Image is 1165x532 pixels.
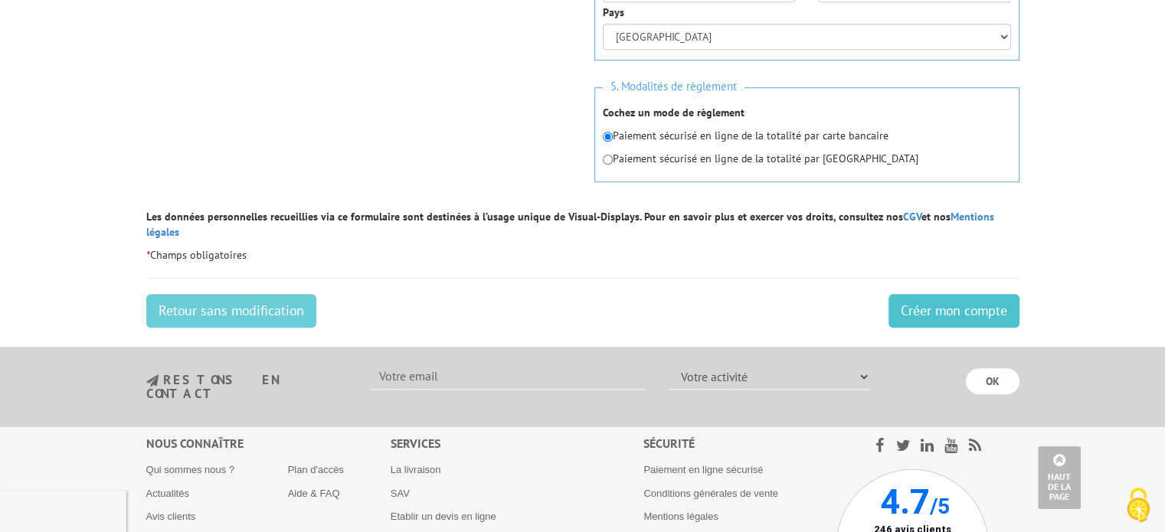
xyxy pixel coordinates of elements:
a: Retour sans modification [146,294,316,328]
a: La livraison [391,464,441,475]
button: Cookies (fenêtre modale) [1111,480,1165,532]
a: Mentions légales [146,210,994,239]
a: Etablir un devis en ligne [391,511,496,522]
img: Cookies (fenêtre modale) [1119,486,1157,524]
a: Conditions générales de vente [643,488,778,499]
a: CGV [903,210,921,224]
a: Plan d'accès [288,464,344,475]
strong: Les données personnelles recueillies via ce formulaire sont destinées à l’usage unique de Visual-... [146,210,994,239]
p: Paiement sécurisé en ligne de la totalité par carte bancaire [603,128,1011,143]
p: Paiement sécurisé en ligne de la totalité par [GEOGRAPHIC_DATA] [603,151,1011,166]
a: Mentions légales [643,511,718,522]
div: Services [391,435,644,452]
img: newsletter.jpg [146,374,159,387]
input: OK [966,368,1019,394]
p: Champs obligatoires [146,247,1019,263]
h3: restons en contact [146,374,348,400]
span: 5. Modalités de règlement [603,77,744,97]
div: Nous connaître [146,435,391,452]
strong: Cochez un mode de règlement [603,106,744,119]
a: Qui sommes nous ? [146,464,235,475]
a: Paiement en ligne sécurisé [643,464,763,475]
input: Votre email [370,364,646,390]
div: Sécurité [643,435,836,452]
a: Actualités [146,488,189,499]
input: Créer mon compte [888,294,1019,328]
a: Aide & FAQ [288,488,340,499]
a: SAV [391,488,410,499]
label: Pays [603,5,624,20]
a: Avis clients [146,511,196,522]
a: Haut de la page [1038,446,1081,509]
